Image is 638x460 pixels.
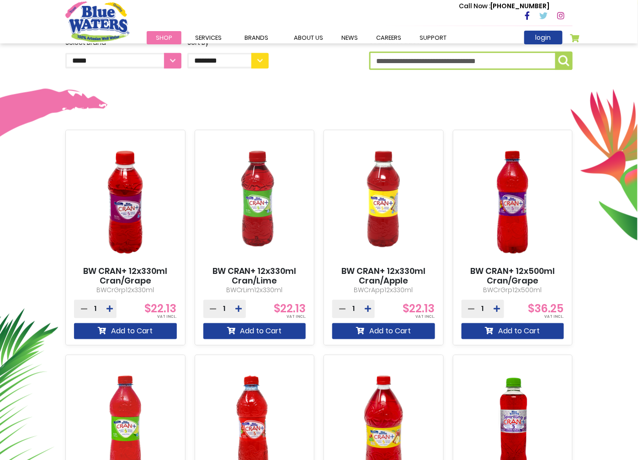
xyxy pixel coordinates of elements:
img: BW CRAN+ 12x330ml Cran/Grape [74,138,177,267]
img: BW CRAN+ 12x330ml Cran/Apple [332,138,435,267]
a: BW CRAN+ 12x330ml Cran/Apple [332,267,435,286]
a: support [410,31,456,44]
button: Add to Cart [332,323,435,339]
a: BW CRAN+ 12x330ml Cran/Grape [74,267,177,286]
select: Sort By [187,53,269,69]
select: Select Brand [65,53,181,69]
span: $22.13 [145,301,177,316]
p: BWCrGrp12x330ml [74,286,177,295]
label: Select Brand [65,38,181,69]
a: BW CRAN+ 12x500ml Cran/Grape [462,267,564,286]
span: $22.13 [274,301,306,316]
button: Add to Cart [74,323,177,339]
img: BW CRAN+ 12x330ml Cran/Lime [203,138,306,267]
a: about us [285,31,332,44]
span: Call Now : [459,1,491,11]
a: News [332,31,367,44]
a: store logo [65,1,129,42]
a: login [524,31,563,44]
button: Add to Cart [203,323,306,339]
p: BWCrGrp12x500ml [462,286,564,295]
a: BW CRAN+ 12x330ml Cran/Lime [203,267,306,286]
p: [PHONE_NUMBER] [459,1,550,11]
span: $36.25 [528,301,564,316]
input: Search Product [369,52,573,70]
img: BW CRAN+ 12x500ml Cran/Grape [462,138,564,267]
p: BWCrLim12x330ml [203,286,306,295]
a: careers [367,31,410,44]
span: Services [195,33,222,42]
span: $22.13 [403,301,435,316]
img: search-icon.png [558,55,569,66]
button: Search Product [555,52,573,70]
span: Shop [156,33,172,42]
span: Brands [245,33,268,42]
label: Search Product [369,37,573,70]
p: BWCrApp12x330ml [332,286,435,295]
button: Add to Cart [462,323,564,339]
